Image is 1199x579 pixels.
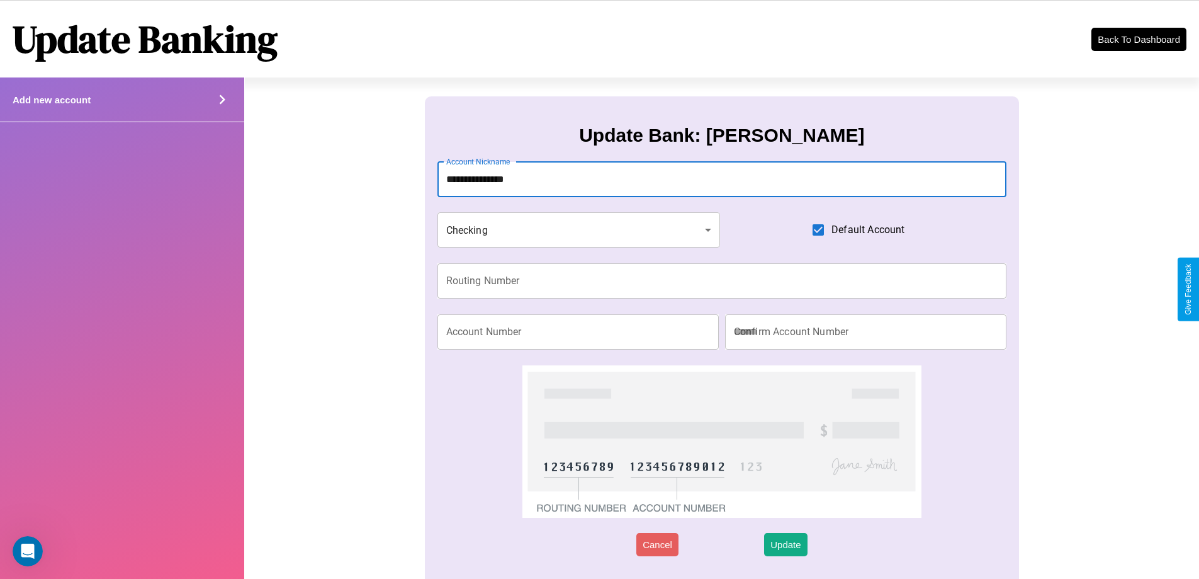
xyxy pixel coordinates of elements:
button: Back To Dashboard [1091,28,1186,51]
label: Account Nickname [446,156,510,167]
button: Update [764,533,807,556]
img: check [522,365,921,518]
button: Cancel [636,533,678,556]
span: Default Account [831,222,904,238]
h1: Update Banking [13,13,278,65]
div: Checking [437,212,721,248]
div: Give Feedback [1184,264,1193,315]
h4: Add new account [13,95,91,105]
h3: Update Bank: [PERSON_NAME] [579,125,864,146]
iframe: Intercom live chat [13,536,43,566]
